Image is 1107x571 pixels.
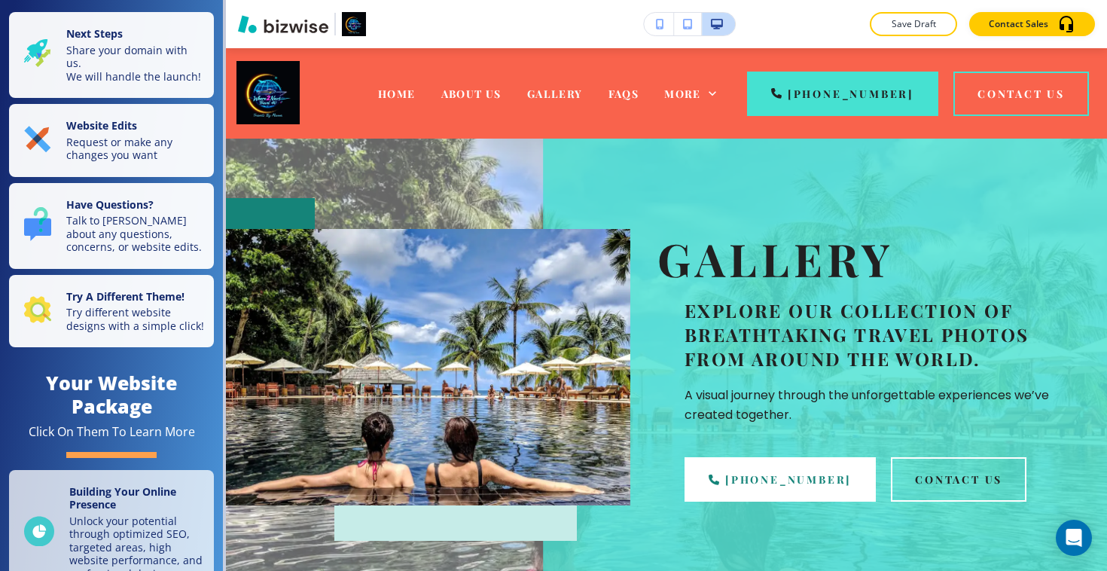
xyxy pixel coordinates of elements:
[66,136,205,162] p: Request or make any changes you want
[9,12,214,98] button: Next StepsShare your domain with us.We will handle the launch!
[236,61,300,124] img: Travel Smart with Marva
[969,12,1095,36] button: Contact Sales
[891,457,1026,502] button: contact us
[66,289,184,304] strong: Try A Different Theme!
[66,44,205,84] p: Share your domain with us. We will handle the launch!
[9,104,214,177] button: Website EditsRequest or make any changes you want
[342,12,366,36] img: Your Logo
[378,87,416,101] span: Home
[953,72,1089,116] button: Contact Us
[66,26,123,41] strong: Next Steps
[664,86,716,101] div: More
[889,17,938,31] p: Save Draft
[685,298,1062,371] h5: Explore our collection of breathtaking travel photos from around the world.
[9,275,214,348] button: Try A Different Theme!Try different website designs with a simple click!
[66,118,137,133] strong: Website Edits
[238,15,328,33] img: Bizwise Logo
[66,306,205,332] p: Try different website designs with a simple click!
[657,234,1062,283] h1: Gallery
[441,87,502,101] span: About Us
[1056,520,1092,556] div: Open Intercom Messenger
[527,87,583,101] span: Gallery
[685,457,876,502] a: [PHONE_NUMBER]
[9,371,214,418] h4: Your Website Package
[9,183,214,269] button: Have Questions?Talk to [PERSON_NAME] about any questions, concerns, or website edits.
[685,386,1062,424] p: A visual journey through the unforgettable experiences we’ve created together.
[608,87,639,101] span: FAQs
[29,424,195,440] div: Click On Them To Learn More
[66,214,205,254] p: Talk to [PERSON_NAME] about any questions, concerns, or website edits.
[747,72,938,116] a: [PHONE_NUMBER]
[664,87,701,101] span: More
[870,12,957,36] button: Save Draft
[989,17,1048,31] p: Contact Sales
[226,229,630,505] img: 874f5a95806c57db032cf7ad2754c4b1.webp
[69,484,176,512] strong: Building Your Online Presence
[66,197,154,212] strong: Have Questions?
